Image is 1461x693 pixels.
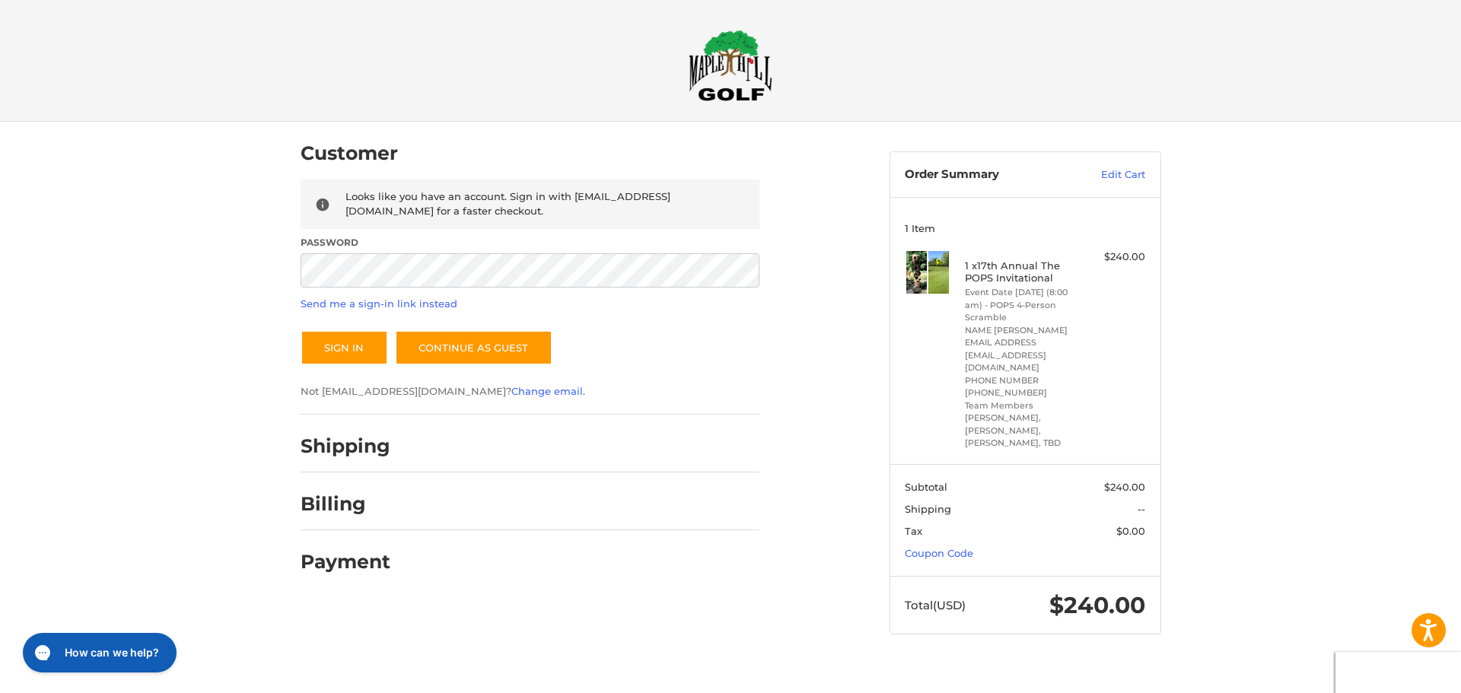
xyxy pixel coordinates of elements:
[301,236,759,250] label: Password
[965,374,1081,399] li: PHONE NUMBER [PHONE_NUMBER]
[965,399,1081,450] li: Team Members [PERSON_NAME], [PERSON_NAME], [PERSON_NAME], TBD
[1116,525,1145,537] span: $0.00
[1068,167,1145,183] a: Edit Cart
[905,525,922,537] span: Tax
[15,628,181,678] iframe: Gorgias live chat messenger
[905,481,947,493] span: Subtotal
[905,598,966,612] span: Total (USD)
[301,297,457,310] a: Send me a sign-in link instead
[689,30,772,101] img: Maple Hill Golf
[965,286,1081,324] li: Event Date [DATE] (8:00 am) - POPS 4-Person Scramble
[301,141,398,165] h2: Customer
[965,324,1081,337] li: NAME [PERSON_NAME]
[511,385,583,397] a: Change email
[965,336,1081,374] li: EMAIL ADDRESS [EMAIL_ADDRESS][DOMAIN_NAME]
[301,384,759,399] p: Not [EMAIL_ADDRESS][DOMAIN_NAME]? .
[965,259,1081,285] h4: 1 x 17th Annual The POPS Invitational
[905,167,1068,183] h3: Order Summary
[1104,481,1145,493] span: $240.00
[301,550,390,574] h2: Payment
[905,503,951,515] span: Shipping
[345,190,670,218] span: Looks like you have an account. Sign in with [EMAIL_ADDRESS][DOMAIN_NAME] for a faster checkout.
[395,330,552,365] a: Continue as guest
[905,222,1145,234] h3: 1 Item
[301,492,390,516] h2: Billing
[1085,250,1145,265] div: $240.00
[1335,652,1461,693] iframe: Google Customer Reviews
[1138,503,1145,515] span: --
[301,330,388,365] button: Sign In
[905,547,973,559] a: Coupon Code
[301,434,390,458] h2: Shipping
[1049,591,1145,619] span: $240.00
